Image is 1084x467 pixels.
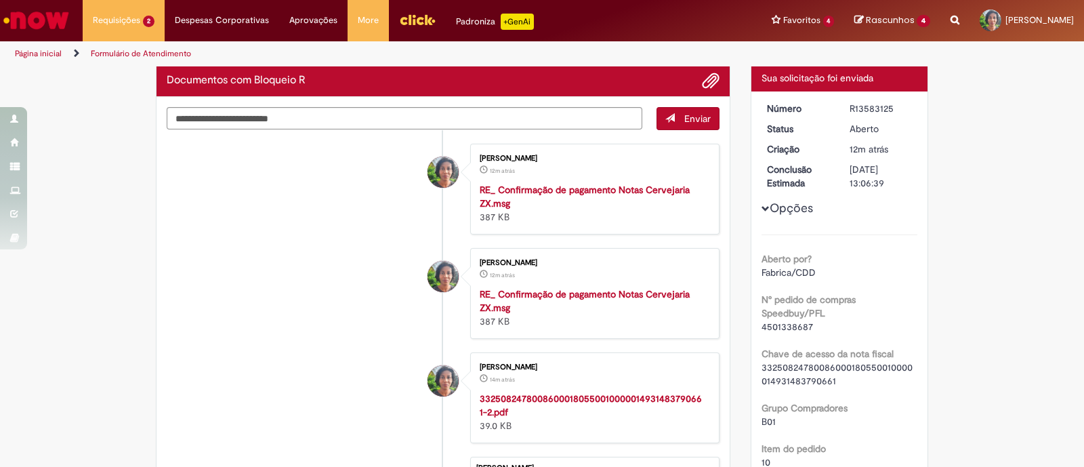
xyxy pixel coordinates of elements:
span: Sua solicitação foi enviada [762,72,873,84]
a: Página inicial [15,48,62,59]
a: 33250824780086000180550010000014931483790661-2.pdf [480,392,702,418]
div: 30/09/2025 17:06:34 [850,142,913,156]
span: 2 [143,16,154,27]
h2: Documentos com Bloqueio R Histórico de tíquete [167,75,306,87]
span: Rascunhos [866,14,915,26]
img: click_logo_yellow_360x200.png [399,9,436,30]
span: 33250824780086000180550010000014931483790661 [762,361,913,387]
span: B01 [762,415,776,428]
span: Enviar [684,113,711,125]
a: RE_ Confirmação de pagamento Notas Cervejaria ZX.msg [480,184,690,209]
span: Despesas Corporativas [175,14,269,27]
b: Grupo Compradores [762,402,848,414]
time: 30/09/2025 17:04:45 [490,375,515,384]
div: [PERSON_NAME] [480,155,705,163]
div: Helen Costa [428,261,459,292]
div: R13583125 [850,102,913,115]
div: Helen Costa [428,365,459,397]
span: [PERSON_NAME] [1005,14,1074,26]
dt: Número [757,102,840,115]
div: 387 KB [480,287,705,328]
span: 12m atrás [490,167,515,175]
div: [PERSON_NAME] [480,259,705,267]
textarea: Digite sua mensagem aqui... [167,107,642,130]
b: Chave de acesso da nota fiscal [762,348,894,360]
img: ServiceNow [1,7,71,34]
div: [DATE] 13:06:39 [850,163,913,190]
span: Favoritos [783,14,820,27]
a: Rascunhos [854,14,930,27]
span: Fabrica/CDD [762,266,816,279]
dt: Conclusão Estimada [757,163,840,190]
span: 4 [823,16,835,27]
button: Enviar [656,107,720,130]
div: Padroniza [456,14,534,30]
span: Aprovações [289,14,337,27]
p: +GenAi [501,14,534,30]
button: Adicionar anexos [702,72,720,89]
div: Helen Costa [428,157,459,188]
span: 14m atrás [490,375,515,384]
span: More [358,14,379,27]
span: Requisições [93,14,140,27]
dt: Criação [757,142,840,156]
div: 39.0 KB [480,392,705,432]
time: 30/09/2025 17:06:18 [490,271,515,279]
a: Formulário de Atendimento [91,48,191,59]
b: Item do pedido [762,443,826,455]
span: 12m atrás [850,143,888,155]
b: Aberto por? [762,253,812,265]
b: N° pedido de compras Speedbuy/PFL [762,293,856,319]
span: 4 [917,15,930,27]
a: RE_ Confirmação de pagamento Notas Cervejaria ZX.msg [480,288,690,314]
dt: Status [757,122,840,136]
span: 4501338687 [762,321,813,333]
div: 387 KB [480,183,705,224]
span: 12m atrás [490,271,515,279]
time: 30/09/2025 17:06:34 [850,143,888,155]
div: Aberto [850,122,913,136]
div: [PERSON_NAME] [480,363,705,371]
time: 30/09/2025 17:06:32 [490,167,515,175]
ul: Trilhas de página [10,41,713,66]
